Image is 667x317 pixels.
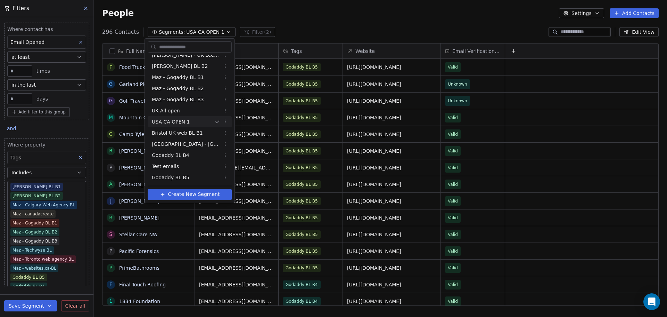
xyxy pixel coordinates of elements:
span: [GEOGRAPHIC_DATA] - [GEOGRAPHIC_DATA] - Web BL [152,141,220,148]
span: Maz - Gogaddy BL B2 [152,85,204,92]
span: [PERSON_NAME] BL B2 [152,63,208,70]
span: Maz - Gogaddy BL B1 [152,74,204,81]
span: Test emails [152,163,179,170]
button: Create New Segment [148,189,232,200]
span: Maz - Gogaddy BL B3 [152,96,204,103]
span: Create New Segment [168,191,220,198]
span: UK All open [152,107,180,114]
span: Godaddy BL B4 [152,152,189,159]
span: Bristol UK web BL B1 [152,129,203,137]
span: Godaddy BL B5 [152,174,189,181]
span: USA CA OPEN 1 [152,118,190,126]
